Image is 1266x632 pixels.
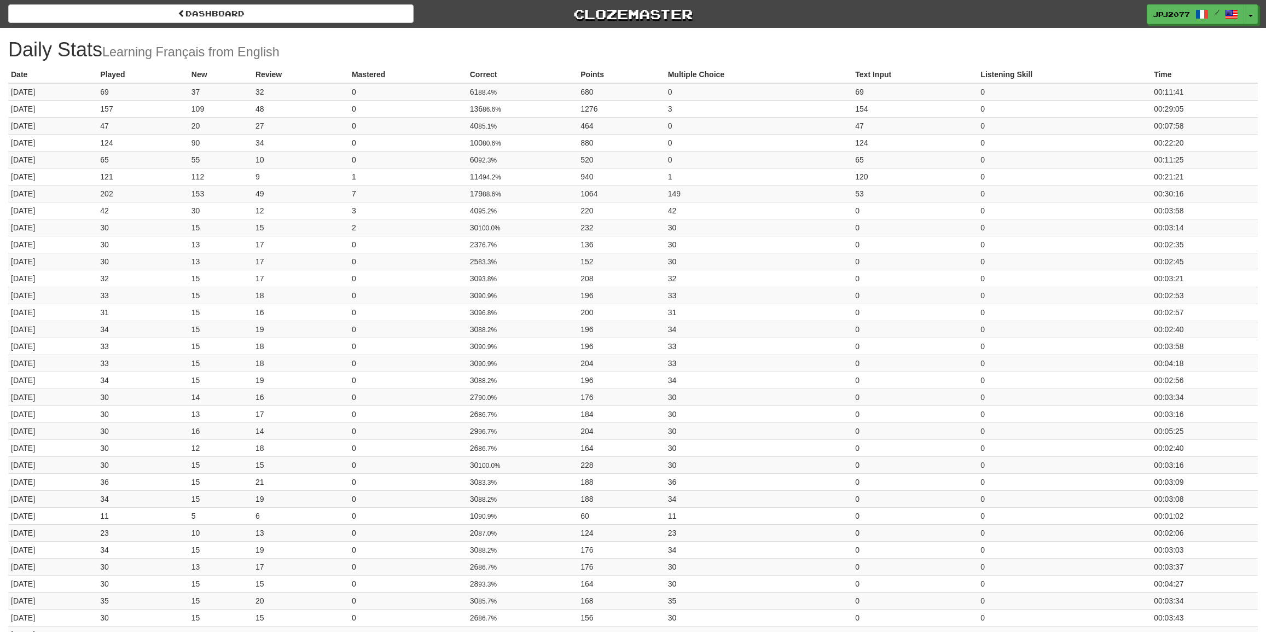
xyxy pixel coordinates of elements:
td: 228 [578,456,665,473]
td: 464 [578,117,665,134]
td: 36 [97,473,189,490]
td: 30 [467,473,578,490]
td: [DATE] [8,134,97,151]
td: 23 [467,236,578,253]
td: 34 [665,372,853,389]
td: 940 [578,168,665,185]
td: 55 [189,151,253,168]
td: 0 [978,287,1151,304]
td: 0 [349,389,467,405]
td: 30 [97,456,189,473]
td: 00:30:16 [1151,185,1258,202]
td: 0 [852,321,978,338]
td: 0 [349,338,467,355]
td: 2 [349,219,467,236]
td: 00:02:40 [1151,321,1258,338]
a: Dashboard [8,4,414,23]
span: / [1214,9,1219,16]
td: 0 [349,134,467,151]
td: 220 [578,202,665,219]
td: [DATE] [8,338,97,355]
th: New [189,66,253,83]
td: 12 [189,439,253,456]
small: 93.8% [478,275,497,283]
td: 14 [253,422,349,439]
td: 65 [97,151,189,168]
td: 30 [665,439,853,456]
td: 18 [253,287,349,304]
td: [DATE] [8,304,97,321]
small: 86.6% [483,106,501,113]
td: 00:11:41 [1151,83,1258,101]
td: 33 [665,355,853,372]
th: Listening Skill [978,66,1151,83]
td: 114 [467,168,578,185]
td: 47 [97,117,189,134]
td: 13 [189,405,253,422]
td: 26 [467,405,578,422]
small: 88.4% [478,89,497,96]
td: 30 [467,321,578,338]
th: Text Input [852,66,978,83]
td: 15 [189,456,253,473]
small: 86.7% [478,411,497,419]
td: 15 [189,321,253,338]
td: 13 [189,236,253,253]
td: 179 [467,185,578,202]
td: 0 [852,389,978,405]
td: [DATE] [8,168,97,185]
td: 0 [852,338,978,355]
td: 30 [665,219,853,236]
td: 196 [578,287,665,304]
td: [DATE] [8,372,97,389]
td: [DATE] [8,151,97,168]
td: 154 [852,100,978,117]
td: 0 [349,83,467,101]
td: 0 [852,253,978,270]
td: 30 [97,422,189,439]
td: 30 [467,270,578,287]
td: 15 [189,355,253,372]
td: 208 [578,270,665,287]
td: 60 [467,151,578,168]
td: [DATE] [8,456,97,473]
td: [DATE] [8,422,97,439]
td: 0 [852,270,978,287]
td: 30 [97,253,189,270]
th: Points [578,66,665,83]
small: 88.2% [478,377,497,385]
td: 0 [349,304,467,321]
td: 0 [978,168,1151,185]
small: 85.1% [478,123,497,130]
td: 20 [189,117,253,134]
td: 15 [189,338,253,355]
h1: Daily Stats [8,39,1258,61]
td: 16 [253,304,349,321]
td: 00:03:14 [1151,219,1258,236]
td: 00:02:45 [1151,253,1258,270]
td: 33 [97,338,189,355]
td: 176 [578,389,665,405]
th: Date [8,66,97,83]
small: 90.9% [478,292,497,300]
td: 0 [665,134,853,151]
td: 30 [467,287,578,304]
td: 00:22:20 [1151,134,1258,151]
small: 92.3% [478,156,497,164]
td: 0 [978,117,1151,134]
td: [DATE] [8,355,97,372]
td: 49 [253,185,349,202]
td: 31 [665,304,853,321]
td: 136 [467,100,578,117]
td: 30 [467,304,578,321]
td: 48 [253,100,349,117]
small: 90.0% [478,394,497,402]
td: 30 [97,405,189,422]
a: JPJ2077 / [1147,4,1244,24]
td: 0 [665,83,853,101]
small: 95.2% [478,207,497,215]
td: 17 [253,405,349,422]
td: 34 [97,321,189,338]
td: 33 [97,287,189,304]
td: 0 [978,372,1151,389]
